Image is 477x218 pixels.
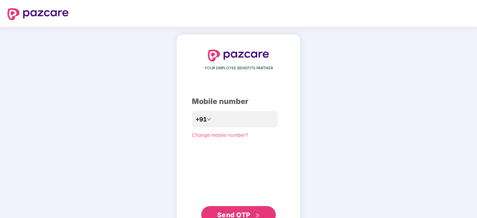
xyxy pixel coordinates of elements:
img: logo [208,50,269,61]
div: Mobile number [192,96,285,107]
img: logo [7,8,69,20]
span: YOUR EMPLOYEE BENEFITS PARTNER [205,65,273,71]
span: down [207,117,211,121]
a: Change mobile number? [192,132,248,138]
span: +91 [196,115,207,124]
span: double-right [255,213,260,218]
